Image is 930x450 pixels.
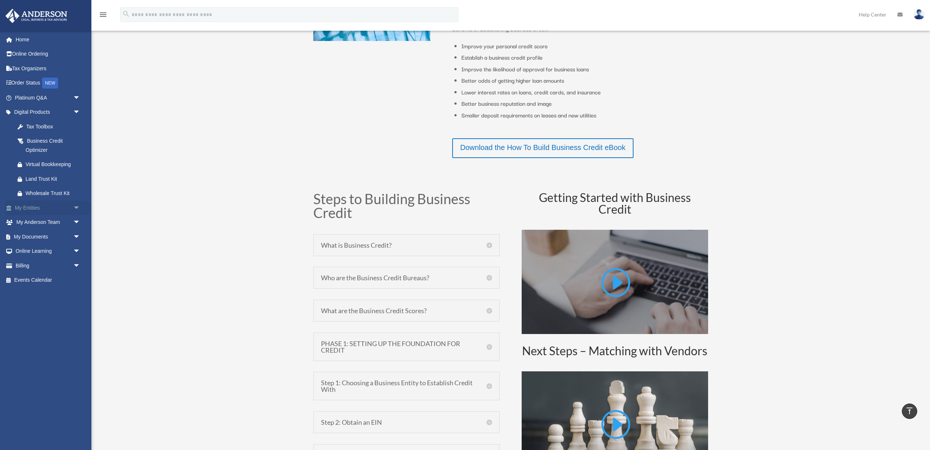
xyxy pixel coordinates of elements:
[99,13,107,19] a: menu
[914,9,925,20] img: User Pic
[313,192,500,223] h1: Steps to Building Business Credit
[461,86,708,98] li: Lower interest rates on loans, credit cards, and insurance
[5,32,91,47] a: Home
[3,9,69,23] img: Anderson Advisors Platinum Portal
[99,10,107,19] i: menu
[461,52,708,63] li: Establish a business credit profile
[10,134,88,157] a: Business Credit Optimizer
[461,98,708,109] li: Better business reputation and image
[905,406,914,415] i: vertical_align_top
[5,105,91,120] a: Digital Productsarrow_drop_down
[321,379,492,393] h5: Step 1: Choosing a Business Entity to Establish Credit With
[10,119,91,134] a: Tax Toolbox
[10,186,91,201] a: Wholesale Trust Kit
[10,157,91,172] a: Virtual Bookkeeping
[522,344,707,358] span: Next Steps – Matching with Vendors
[26,189,82,198] div: Wholesale Trust Kit
[321,419,492,425] h5: Step 2: Obtain an EIN
[73,258,88,273] span: arrow_drop_down
[5,244,91,259] a: Online Learningarrow_drop_down
[321,340,492,353] h5: PHASE 1: SETTING UP THE FOUNDATION FOR CREDIT
[321,307,492,314] h5: What are the Business Credit Scores?
[73,90,88,105] span: arrow_drop_down
[5,215,91,230] a: My Anderson Teamarrow_drop_down
[5,90,91,105] a: Platinum Q&Aarrow_drop_down
[461,75,708,86] li: Better odds of getting higher loan amounts
[5,47,91,61] a: Online Ordering
[452,138,634,158] a: Download the How To Build Business Credit eBook
[73,244,88,259] span: arrow_drop_down
[5,273,91,288] a: Events Calendar
[321,274,492,281] h5: Who are the Business Credit Bureaus?
[321,242,492,248] h5: What is Business Credit?
[5,229,91,244] a: My Documentsarrow_drop_down
[122,10,130,18] i: search
[42,78,58,89] div: NEW
[461,109,708,121] li: Smaller deposit requirements on leases and new utilities
[5,200,91,215] a: My Entitiesarrow_drop_down
[73,215,88,230] span: arrow_drop_down
[461,40,708,52] li: Improve your personal credit score
[5,61,91,76] a: Tax Organizers
[902,404,917,419] a: vertical_align_top
[5,258,91,273] a: Billingarrow_drop_down
[10,172,91,186] a: Land Trust Kit
[26,122,82,131] div: Tax Toolbox
[73,105,88,120] span: arrow_drop_down
[26,175,82,184] div: Land Trust Kit
[26,136,79,154] div: Business Credit Optimizer
[539,190,691,216] span: Getting Started with Business Credit
[73,229,88,244] span: arrow_drop_down
[5,76,91,91] a: Order StatusNEW
[73,200,88,215] span: arrow_drop_down
[26,160,82,169] div: Virtual Bookkeeping
[461,63,708,75] li: Improve the likelihood of approval for business loans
